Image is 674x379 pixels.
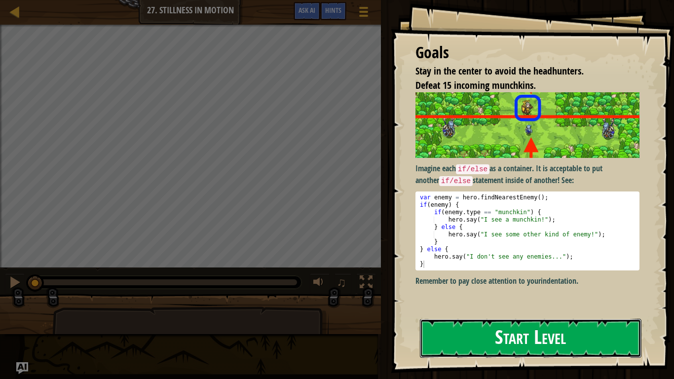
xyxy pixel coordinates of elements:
span: Stay in the center to avoid the headhunters. [415,64,584,77]
button: Adjust volume [310,273,330,294]
span: Defeat 15 incoming munchkins. [415,78,536,92]
p: Imagine each as a container. It is acceptable to put another statement inside of another! See: [415,163,639,186]
button: Toggle fullscreen [356,273,376,294]
strong: indentation [541,275,576,286]
span: Hints [325,5,341,15]
span: Ask AI [299,5,315,15]
button: Ask AI [16,362,28,374]
button: Ctrl + P: Pause [5,273,25,294]
button: Start Level [420,319,641,358]
button: Show game menu [351,2,376,25]
button: Ask AI [294,2,320,20]
span: ♫ [337,275,346,290]
li: Defeat 15 incoming munchkins. [403,78,637,93]
code: if/else [439,176,473,186]
p: Remember to pay close attention to your . [415,275,639,287]
code: if/else [456,164,489,174]
div: Goals [415,41,639,64]
li: Stay in the center to avoid the headhunters. [403,64,637,78]
button: ♫ [335,273,351,294]
img: Stillness in motion [415,92,639,158]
